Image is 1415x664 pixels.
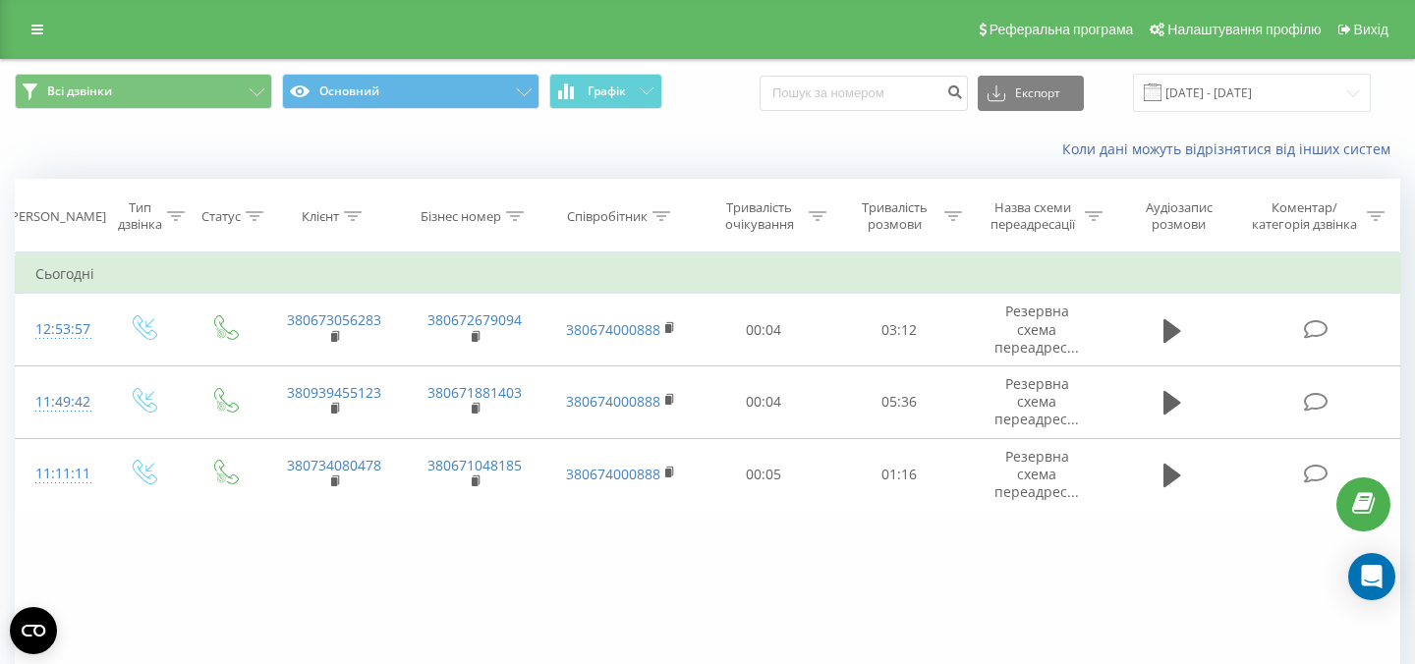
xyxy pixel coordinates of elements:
a: Коли дані можуть відрізнятися вiд інших систем [1062,139,1400,158]
a: 380674000888 [566,465,660,483]
td: 03:12 [831,294,967,366]
div: [PERSON_NAME] [7,208,106,225]
a: 380939455123 [287,383,381,402]
span: Вихід [1354,22,1388,37]
button: Графік [549,74,662,109]
a: 380674000888 [566,392,660,411]
td: 00:05 [697,438,832,511]
span: Налаштування профілю [1167,22,1321,37]
td: 00:04 [697,365,832,438]
span: Резервна схема переадрес... [994,302,1079,356]
a: 380673056283 [287,310,381,329]
span: Реферальна програма [990,22,1134,37]
div: Статус [201,208,241,225]
div: Клієнт [302,208,339,225]
div: Тривалість очікування [714,199,805,233]
a: 380674000888 [566,320,660,339]
div: 12:53:57 [35,310,83,349]
div: Коментар/категорія дзвінка [1247,199,1362,233]
span: Резервна схема переадрес... [994,447,1079,501]
a: 380672679094 [427,310,522,329]
div: Open Intercom Messenger [1348,553,1395,600]
a: 380671881403 [427,383,522,402]
div: Співробітник [567,208,648,225]
div: Аудіозапис розмови [1125,199,1232,233]
td: Сьогодні [16,254,1400,294]
button: Основний [282,74,539,109]
div: Тип дзвінка [118,199,162,233]
div: Назва схеми переадресації [985,199,1080,233]
td: 01:16 [831,438,967,511]
div: 11:11:11 [35,455,83,493]
div: Бізнес номер [421,208,501,225]
span: Графік [588,84,626,98]
button: Всі дзвінки [15,74,272,109]
td: 00:04 [697,294,832,366]
input: Пошук за номером [760,76,968,111]
span: Всі дзвінки [47,83,112,99]
a: 380734080478 [287,456,381,474]
div: 11:49:42 [35,383,83,421]
span: Резервна схема переадрес... [994,374,1079,428]
a: 380671048185 [427,456,522,474]
div: Тривалість розмови [849,199,939,233]
button: Експорт [978,76,1084,111]
td: 05:36 [831,365,967,438]
button: Open CMP widget [10,607,57,654]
